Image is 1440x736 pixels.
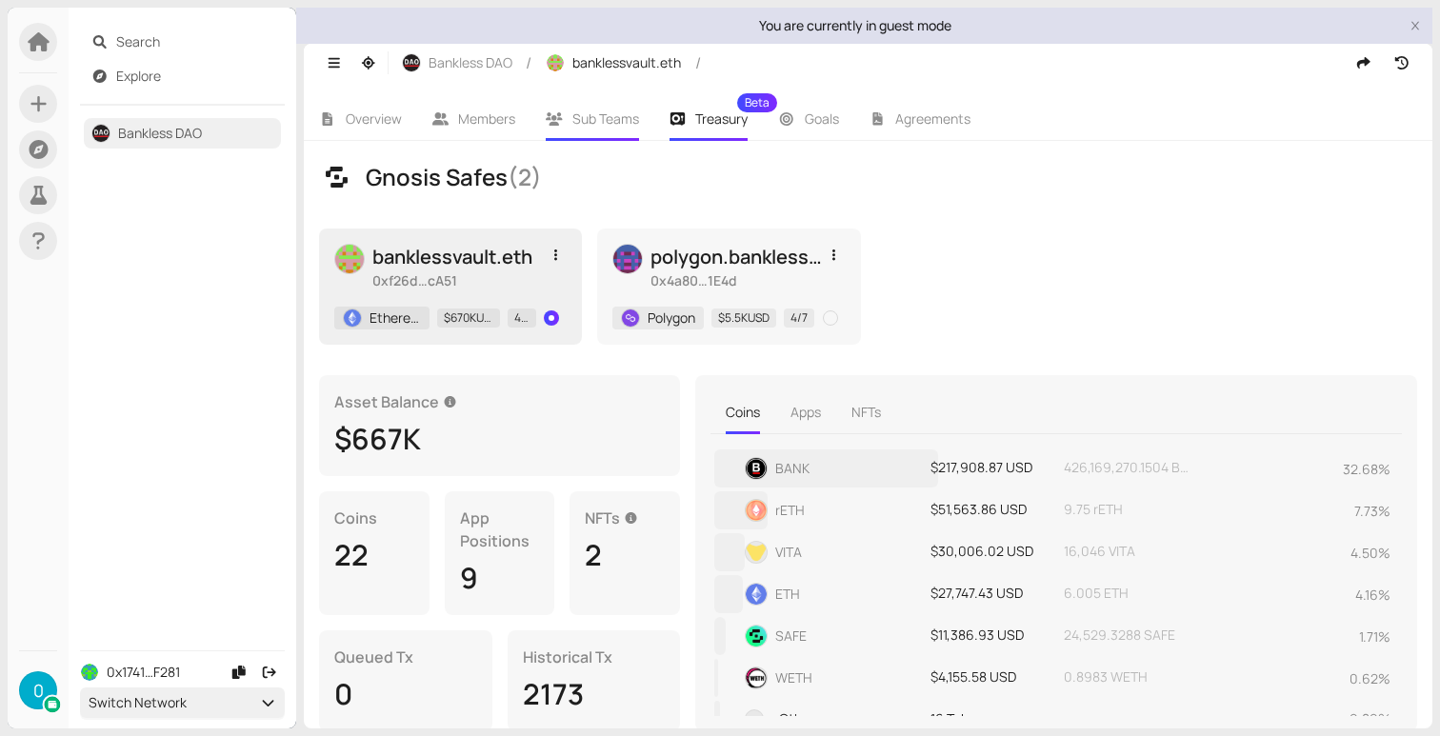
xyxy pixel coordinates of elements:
img: rA-mG54RtH.jpeg [403,54,420,71]
div: $30,006.02 USD [930,541,1056,564]
div: 2173 [523,676,666,712]
span: 4 / 7 [508,308,536,328]
div: $ 667K [334,421,665,457]
sup: Beta [737,93,777,112]
div: 24,529.3288 SAFE [1064,625,1190,647]
span: Agreements [895,109,970,128]
span: $ 670K USD [437,308,500,328]
span: Sub Teams [572,109,639,128]
span: Search [116,27,274,57]
div: 16,046 VITA [1064,541,1190,564]
div: 9 [460,560,540,596]
div: SAFE [775,626,807,646]
img: 0xc02aaa39b223fe8d0a0e5c4f27ead9083c756cc2.png [746,667,767,688]
img: 0x5afe3855358e112b5647b952709e6165e1c1eeee.png [746,626,767,646]
img: ethereum-icon.png [344,309,361,327]
div: 9.75 rETH [1064,499,1190,522]
div: Other [779,708,814,729]
div: $11,386.93 USD [930,625,1056,647]
div: rETH [775,500,805,521]
span: Members [458,109,515,128]
img: AAICAgICAgICAgICAgICAgIBAQEBAQEBAQEBAQEBAQEBAQEBAQEBAQEBAQEBAQEBAQEBAQEBAQEBAQEBAQEBAQEBAQEBAQEBA... [613,245,642,273]
span: 0 [33,671,44,709]
div: 16 Tokens [930,708,1056,729]
div: VITA [775,542,802,563]
div: You are currently in guest mode [308,15,1402,36]
div: App Positions [460,507,540,552]
div: 0xf26d…cA51 [372,270,532,291]
div: Polygon [648,308,695,328]
img: 0x81f8f0bb1cb2a06649e51913a151f0e7ef6fa321.png [746,542,767,563]
div: 22 [334,537,414,573]
div: 0x4a80…1E4d [650,270,822,291]
div: 0.80 % [1350,708,1390,729]
span: Coins [726,403,760,421]
div: 1.71% [1359,627,1390,647]
span: NFTs [851,403,881,421]
div: banklessvault.eth [372,244,532,270]
img: 0xae78736cd615f374d3085123a210448e74fc6393.png [746,500,767,521]
div: Switch Network [89,692,276,713]
div: $51,563.86 USD [930,499,1056,522]
div: Asset Balance [334,390,665,413]
div: $217,908.87 USD [930,457,1056,480]
div: 4.16% [1355,585,1390,606]
span: / [691,32,707,93]
span: Apps [790,403,821,421]
div: 6.005 ETH [1064,583,1190,606]
span: close [1410,20,1421,31]
img: 0xf26d1Bb347a59F6C283C53156519cC1B1ABacA51 [547,54,564,71]
div: 0.62% [1350,668,1390,689]
div: polygon.banklessvault [650,244,822,270]
div: 0 [334,676,477,712]
div: 2 [585,537,665,573]
span: $ 5.5K USD [711,308,776,328]
img: 0x1741821f5D77CB08A45021CC8f1EE11E7Ba7F281 [81,664,98,681]
span: Treasury [695,112,748,126]
span: Overview [346,109,402,128]
a: Bankless DAO [118,124,202,142]
div: $27,747.43 USD [930,583,1056,606]
div: WETH [775,667,812,688]
img: 0x2d94aa3e47d9d5024503ca8491fce9a2fb4da198.png [746,458,767,479]
img: 0x0000000000000000000000000000000000000000.png [746,584,767,605]
span: Goals [805,109,839,128]
div: Ethereum [370,308,421,328]
div: 426,169,270.1504 BANK [1064,457,1190,480]
span: Bankless DAO [429,52,512,73]
div: 7.73% [1354,501,1390,522]
button: Switch Network [80,687,285,718]
span: banklessvault.eth [572,52,681,73]
div: Queued Tx [334,646,477,668]
button: close [1410,20,1421,32]
div: 32.68% [1343,459,1390,480]
button: Bankless DAO [392,48,522,78]
div: 4.50% [1350,543,1390,564]
span: 0x1741…F281 [107,662,180,683]
div: Historical Tx [523,646,666,668]
div: $4,155.58 USD [930,666,1056,689]
img: polygon-icon.png [622,309,639,327]
span: / [522,32,537,93]
span: ( 2 ) [508,161,542,192]
div: ETH [775,584,800,605]
a: Explore [116,67,161,85]
img: AAICAgICAgICAgICAgICAgIAAAAAAAAAAAAAAAAAAAAAAQEBAQEBAQEBAQEBAQEBAQAAAAAAAAAAAAAAAAAAAAAAAAAAAAAAA... [335,245,364,273]
div: 0.8983 WETH [1064,666,1190,689]
div: NFTs [585,507,665,529]
div: Coins [334,507,414,529]
span: 4 / 7 [784,308,814,328]
div: Gnosis Safes [366,162,546,192]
